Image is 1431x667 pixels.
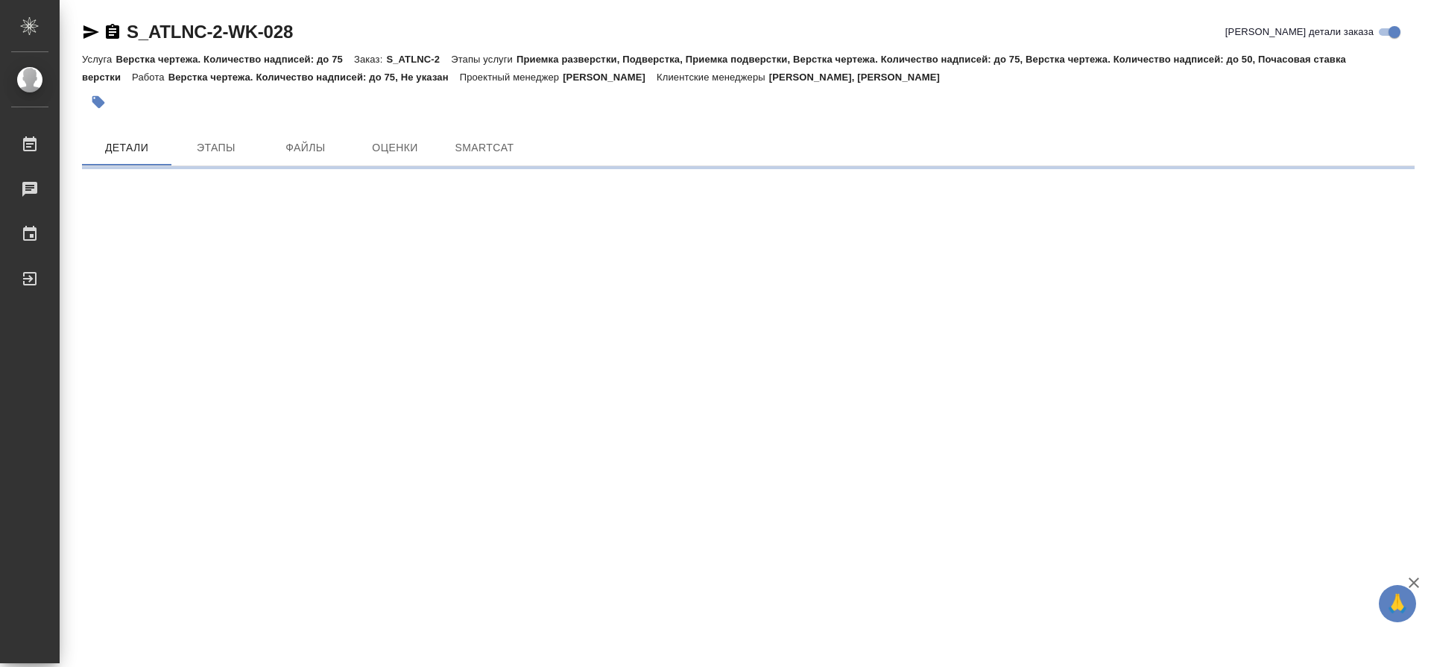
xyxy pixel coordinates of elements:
p: [PERSON_NAME], [PERSON_NAME] [769,72,951,83]
a: S_ATLNC-2-WK-028 [127,22,293,42]
p: Заказ: [354,54,386,65]
p: Услуга [82,54,116,65]
p: [PERSON_NAME] [563,72,657,83]
p: Проектный менеджер [460,72,563,83]
span: Оценки [359,139,431,157]
p: Работа [132,72,168,83]
p: Клиентские менеджеры [657,72,769,83]
span: Этапы [180,139,252,157]
button: Скопировать ссылку [104,23,121,41]
span: Детали [91,139,162,157]
p: Приемка разверстки, Подверстка, Приемка подверстки, Верстка чертежа. Количество надписей: до 75, ... [82,54,1346,83]
p: Этапы услуги [451,54,517,65]
span: SmartCat [449,139,520,157]
button: Добавить тэг [82,86,115,118]
p: Верстка чертежа. Количество надписей: до 75 [116,54,354,65]
span: 🙏 [1385,588,1410,619]
p: Верстка чертежа. Количество надписей: до 75, Не указан [168,72,460,83]
span: [PERSON_NAME] детали заказа [1225,25,1374,39]
p: S_ATLNC-2 [386,54,451,65]
button: 🙏 [1379,585,1416,622]
span: Файлы [270,139,341,157]
button: Скопировать ссылку для ЯМессенджера [82,23,100,41]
